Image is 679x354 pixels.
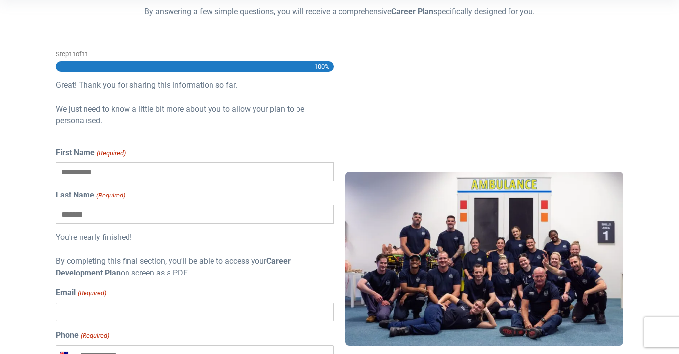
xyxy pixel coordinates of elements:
[69,50,76,58] span: 11
[56,49,334,59] p: Step of
[96,148,126,158] span: (Required)
[314,61,330,72] span: 100%
[56,329,109,341] label: Phone
[56,6,623,18] p: By answering a few simple questions, you will receive a comprehensive specifically designed for you.
[391,7,433,16] strong: Career Plan
[56,232,334,279] div: You're nearly finished! By completing this final section, you'll be able to access your on screen...
[56,287,106,299] label: Email
[56,147,125,158] label: First Name
[77,288,106,298] span: (Required)
[56,79,334,139] div: Great! Thank you for sharing this information so far. We just need to know a little bit more abou...
[80,331,109,341] span: (Required)
[95,191,125,200] span: (Required)
[82,50,88,58] span: 11
[56,189,125,201] label: Last Name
